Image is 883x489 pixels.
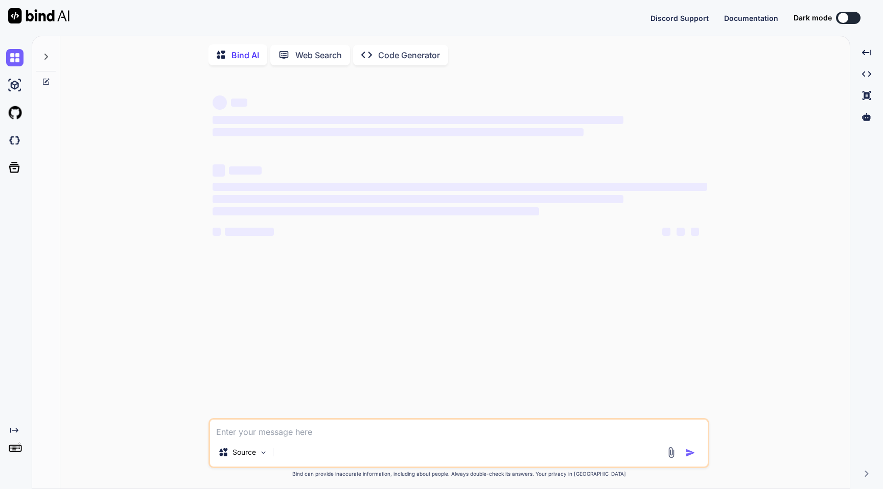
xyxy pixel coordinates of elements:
[213,228,221,236] span: ‌
[213,183,707,191] span: ‌
[6,77,24,94] img: ai-studio
[677,228,685,236] span: ‌
[213,207,539,215] span: ‌
[208,470,709,478] p: Bind can provide inaccurate information, including about people. Always double-check its answers....
[665,447,677,458] img: attachment
[685,448,695,458] img: icon
[295,49,342,61] p: Web Search
[691,228,699,236] span: ‌
[378,49,440,61] p: Code Generator
[231,99,247,107] span: ‌
[259,448,268,457] img: Pick Models
[213,164,225,177] span: ‌
[229,166,262,175] span: ‌
[225,228,274,236] span: ‌
[6,104,24,121] img: githubLight
[213,95,227,110] span: ‌
[8,8,69,23] img: Bind AI
[6,132,24,149] img: darkCloudIdeIcon
[6,49,24,66] img: chat
[231,49,259,61] p: Bind AI
[233,447,256,457] p: Source
[650,13,709,23] button: Discord Support
[794,13,832,23] span: Dark mode
[213,128,584,136] span: ‌
[650,14,709,22] span: Discord Support
[724,14,778,22] span: Documentation
[213,195,623,203] span: ‌
[724,13,778,23] button: Documentation
[213,116,623,124] span: ‌
[662,228,670,236] span: ‌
